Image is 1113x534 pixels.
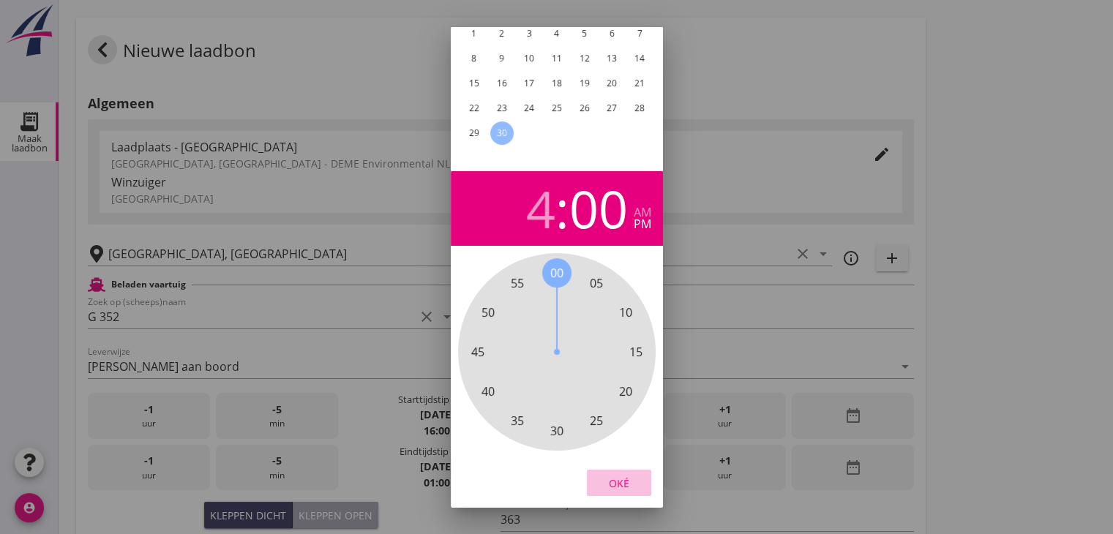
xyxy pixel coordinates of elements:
[462,72,485,95] button: 15
[590,411,603,429] span: 25
[490,47,513,70] button: 9
[599,475,640,490] div: Oké
[555,183,569,234] span: :
[572,22,596,45] button: 5
[628,72,651,95] button: 21
[517,47,541,70] button: 10
[511,411,524,429] span: 35
[634,218,651,230] div: pm
[600,47,623,70] button: 13
[618,304,632,321] span: 10
[490,121,513,145] button: 30
[544,97,568,120] button: 25
[526,183,555,234] div: 4
[462,47,485,70] button: 8
[628,47,651,70] button: 14
[572,72,596,95] button: 19
[628,22,651,45] button: 7
[572,97,596,120] button: 26
[517,97,541,120] button: 24
[517,72,541,95] button: 17
[618,383,632,400] span: 20
[481,304,495,321] span: 50
[481,383,495,400] span: 40
[590,274,603,292] span: 05
[544,47,568,70] button: 11
[511,274,524,292] span: 55
[628,97,651,120] button: 28
[600,97,623,120] button: 27
[462,97,485,120] button: 22
[490,22,513,45] button: 2
[490,72,513,95] button: 16
[600,72,623,95] button: 20
[629,343,642,361] span: 15
[587,470,651,496] button: Oké
[569,183,628,234] div: 00
[544,22,568,45] button: 4
[462,121,485,145] button: 29
[550,264,563,282] span: 00
[490,97,513,120] button: 23
[572,47,596,70] button: 12
[544,72,568,95] button: 18
[600,22,623,45] button: 6
[471,343,484,361] span: 45
[462,22,485,45] button: 1
[634,206,651,218] div: am
[517,22,541,45] button: 3
[550,422,563,440] span: 30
